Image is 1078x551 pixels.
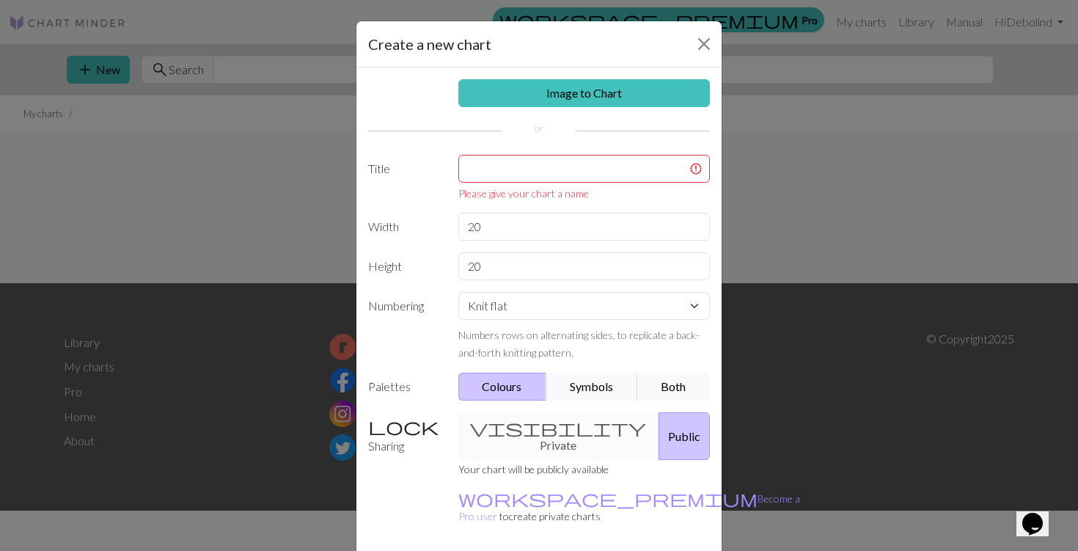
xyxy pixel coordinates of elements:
button: Both [637,373,711,401]
label: Title [359,155,450,201]
button: Public [659,412,710,460]
iframe: chat widget [1016,492,1063,536]
h5: Create a new chart [368,33,491,55]
small: Numbers rows on alternating sides, to replicate a back-and-forth knitting pattern. [458,329,700,359]
button: Close [692,32,716,56]
span: workspace_premium [458,488,758,508]
button: Colours [458,373,547,401]
label: Sharing [359,412,450,460]
button: Symbols [546,373,638,401]
a: Image to Chart [458,79,711,107]
small: Your chart will be publicly available [458,463,609,475]
label: Width [359,213,450,241]
small: to create private charts [458,492,800,522]
label: Numbering [359,292,450,361]
div: Please give your chart a name [458,186,711,201]
a: Become a Pro user [458,492,800,522]
label: Palettes [359,373,450,401]
label: Height [359,252,450,280]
